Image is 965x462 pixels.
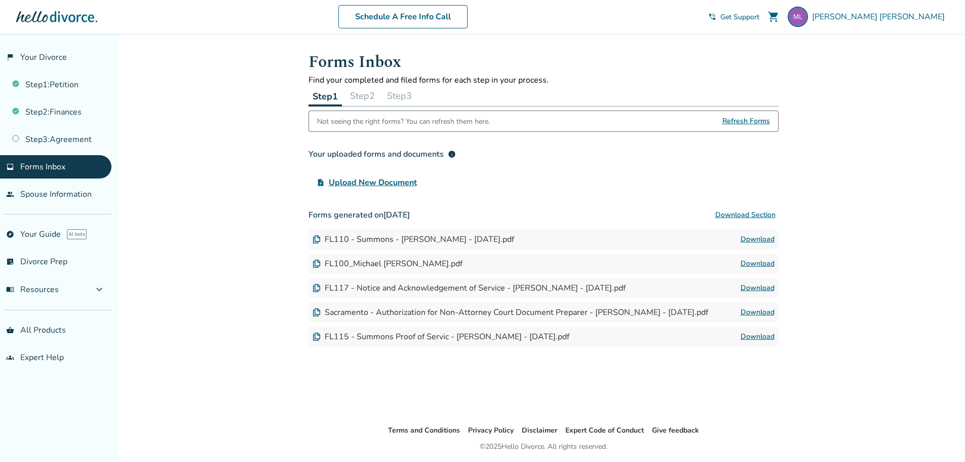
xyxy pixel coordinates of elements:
span: explore [6,230,14,238]
div: FL117 - Notice and Acknowledgement of Service - [PERSON_NAME] - [DATE].pdf [313,282,626,294]
div: © 2025 Hello Divorce. All rights reserved. [480,441,607,453]
p: Find your completed and filed forms for each step in your process. [308,75,779,86]
span: Refresh Forms [722,111,770,131]
div: Not seeing the right forms? You can refresh them here. [317,111,490,131]
img: Document [313,308,321,316]
a: Privacy Policy [468,425,514,435]
div: Your uploaded forms and documents [308,148,456,160]
a: Terms and Conditions [388,425,460,435]
h1: Forms Inbox [308,50,779,75]
span: inbox [6,163,14,171]
span: shopping_basket [6,326,14,334]
a: Download [741,331,775,343]
a: Schedule A Free Info Call [338,5,468,28]
span: menu_book [6,286,14,294]
span: people [6,190,14,198]
button: Step1 [308,86,342,106]
a: Download [741,233,775,245]
div: FL115 - Summons Proof of Servic - [PERSON_NAME] - [DATE].pdf [313,331,569,342]
a: phone_in_talkGet Support [708,12,759,22]
li: Disclaimer [522,424,557,437]
span: phone_in_talk [708,13,716,21]
a: Download [741,306,775,318]
img: mpjlewis@gmail.com [788,7,808,27]
span: upload_file [317,179,325,187]
img: Document [313,333,321,341]
span: shopping_cart [767,11,780,23]
a: Expert Code of Conduct [565,425,644,435]
span: AI beta [67,229,87,239]
button: Download Section [712,205,779,225]
div: Sacramento - Authorization for Non-Attorney Court Document Preparer - [PERSON_NAME] - [DATE].pdf [313,307,708,318]
button: Step3 [383,86,416,106]
div: FL100_Michael [PERSON_NAME].pdf [313,258,462,269]
span: list_alt_check [6,258,14,266]
h3: Forms generated on [DATE] [308,205,779,225]
a: Download [741,258,775,270]
li: Give feedback [652,424,699,437]
img: Document [313,235,321,243]
span: Upload New Document [329,176,417,189]
span: groups [6,353,14,362]
span: expand_more [93,283,105,296]
div: FL110 - Summons - [PERSON_NAME] - [DATE].pdf [313,234,514,245]
span: Forms Inbox [20,161,65,172]
img: Document [313,260,321,268]
span: info [448,150,456,158]
span: [PERSON_NAME] [PERSON_NAME] [812,11,949,22]
span: Resources [6,284,59,295]
span: Get Support [720,12,759,22]
a: Download [741,282,775,294]
img: Document [313,284,321,292]
iframe: Chat Widget [914,413,965,462]
button: Step2 [346,86,379,106]
span: flag_2 [6,53,14,61]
